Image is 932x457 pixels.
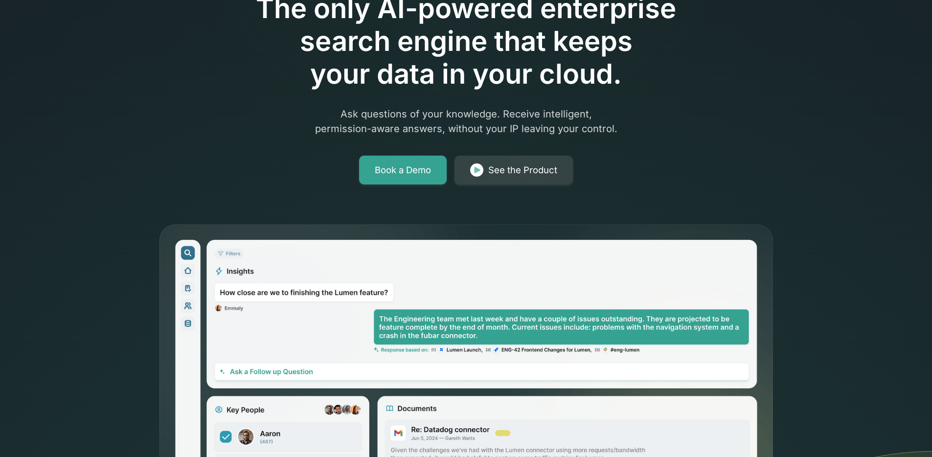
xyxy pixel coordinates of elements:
a: Book a Demo [359,156,447,185]
p: Ask questions of your knowledge. Receive intelligent, permission-aware answers, without your IP l... [278,107,654,136]
div: See the Product [488,163,557,177]
a: See the Product [455,156,573,185]
iframe: Chat Widget [883,410,932,457]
